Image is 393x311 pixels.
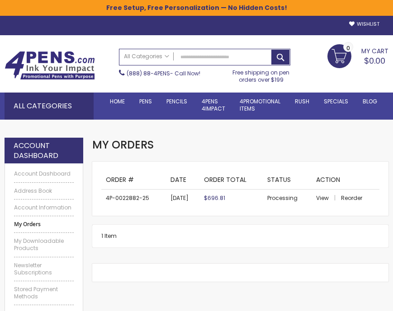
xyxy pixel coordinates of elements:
[316,194,329,202] span: View
[327,44,388,67] a: $0.00 0
[5,93,94,120] div: All Categories
[346,44,350,52] span: 0
[349,21,379,28] a: Wishlist
[103,93,132,111] a: Home
[14,170,74,177] a: Account Dashboard
[139,97,152,105] span: Pens
[14,237,74,252] a: My Downloadable Products
[199,171,263,189] th: Order Total
[364,55,385,66] span: $0.00
[295,97,309,105] span: Rush
[317,93,355,111] a: Specials
[166,171,199,189] th: Date
[119,49,174,64] a: All Categories
[312,171,379,189] th: Action
[232,93,288,118] a: 4PROMOTIONALITEMS
[363,97,377,105] span: Blog
[124,53,169,60] span: All Categories
[14,204,74,211] a: Account Information
[159,93,194,111] a: Pencils
[14,141,74,160] strong: Account Dashboard
[355,93,384,111] a: Blog
[263,189,311,207] td: Processing
[202,97,225,112] span: 4Pens 4impact
[92,137,154,152] span: My Orders
[127,70,200,77] span: - Call Now!
[341,194,362,202] a: Reorder
[110,97,125,105] span: Home
[101,232,117,240] span: 1 Item
[101,189,166,207] td: 4P-0022882-25
[204,194,225,202] span: $696.81
[14,286,74,300] a: Stored Payment Methods
[14,221,74,228] strong: My Orders
[263,171,311,189] th: Status
[232,65,290,84] div: Free shipping on pen orders over $199
[166,189,199,207] td: [DATE]
[194,93,232,118] a: 4Pens4impact
[316,194,340,202] a: View
[101,171,166,189] th: Order #
[132,93,159,111] a: Pens
[14,262,74,276] a: Newsletter Subscriptions
[288,93,317,111] a: Rush
[14,187,74,195] a: Address Book
[240,97,280,112] span: 4PROMOTIONAL ITEMS
[166,97,187,105] span: Pencils
[5,51,95,80] img: 4Pens Custom Pens and Promotional Products
[324,97,348,105] span: Specials
[127,70,170,77] a: (888) 88-4PENS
